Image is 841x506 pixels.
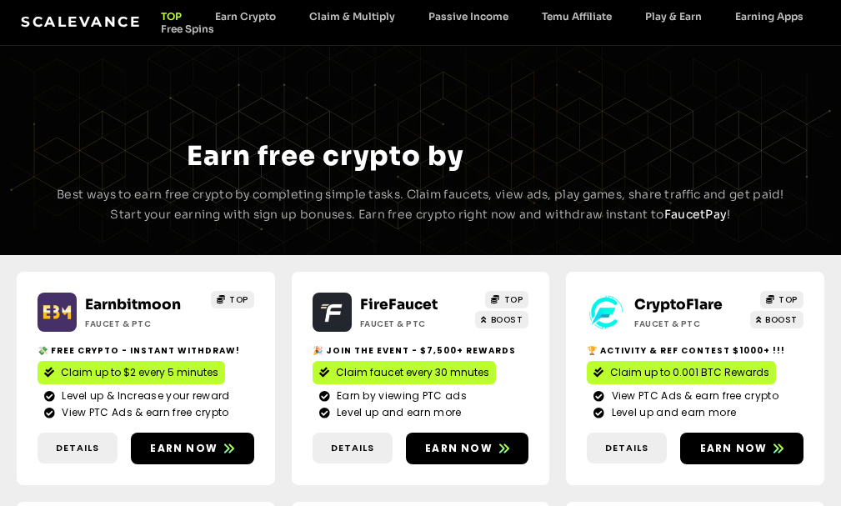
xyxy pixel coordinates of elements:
[475,311,528,328] a: BOOST
[85,296,181,313] a: Earnbitmoon
[587,361,776,384] a: Claim up to 0.001 BTC Rewards
[42,185,799,225] p: Best ways to earn free crypto by completing simple tasks. Claim faucets, view ads, play games, sh...
[750,311,803,328] a: BOOST
[313,433,393,463] a: Details
[58,405,228,420] span: View PTC Ads & earn free crypto
[333,405,462,420] span: Level up and earn more
[778,293,798,306] span: TOP
[229,293,248,306] span: TOP
[144,10,198,23] a: TOP
[504,293,523,306] span: TOP
[211,291,254,308] a: TOP
[38,433,118,463] a: Details
[38,344,254,357] h2: 💸 Free crypto - Instant withdraw!
[664,207,728,222] a: FaucetPay
[313,361,496,384] a: Claim faucet every 30 mnutes
[333,388,467,403] span: Earn by viewing PTC ads
[61,365,218,380] span: Claim up to $2 every 5 minutes
[293,10,412,23] a: Claim & Multiply
[634,318,745,330] h2: Faucet & PTC
[144,23,231,35] a: Free Spins
[58,388,229,403] span: Level up & Increase your reward
[21,13,141,30] a: Scalevance
[610,365,769,380] span: Claim up to 0.001 BTC Rewards
[765,313,798,326] span: BOOST
[331,441,374,455] span: Details
[187,139,463,173] span: Earn free crypto by
[700,441,768,456] span: Earn now
[38,361,225,384] a: Claim up to $2 every 5 minutes
[56,441,99,455] span: Details
[360,296,438,313] a: FireFaucet
[85,318,196,330] h2: Faucet & PTC
[525,10,628,23] a: Temu Affiliate
[131,433,254,464] a: Earn now
[198,10,293,23] a: Earn Crypto
[406,433,529,464] a: Earn now
[587,344,803,357] h2: 🏆 Activity & ref contest $1000+ !!!
[718,10,820,23] a: Earning Apps
[587,433,667,463] a: Details
[760,291,803,308] a: TOP
[605,441,648,455] span: Details
[608,405,737,420] span: Level up and earn more
[628,10,718,23] a: Play & Earn
[491,313,523,326] span: BOOST
[313,344,529,357] h2: 🎉 Join the event - $7,500+ Rewards
[144,10,820,35] nav: Menu
[608,388,778,403] span: View PTC Ads & earn free crypto
[412,10,525,23] a: Passive Income
[336,365,489,380] span: Claim faucet every 30 mnutes
[634,296,723,313] a: CryptoFlare
[425,441,493,456] span: Earn now
[680,433,803,464] a: Earn now
[485,291,528,308] a: TOP
[360,318,471,330] h2: Faucet & PTC
[150,441,218,456] span: Earn now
